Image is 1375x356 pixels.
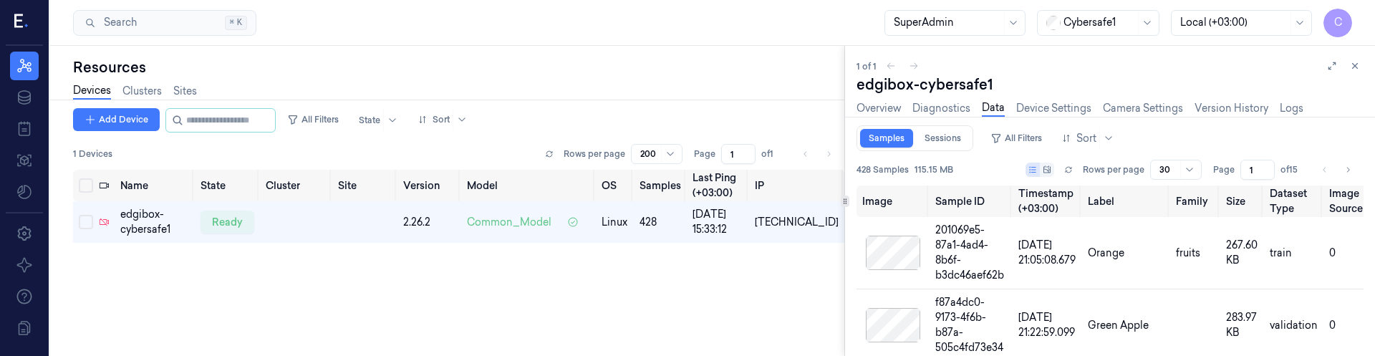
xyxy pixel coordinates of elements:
a: Overview [857,101,901,116]
div: f87a4dc0-9173-4f6b-b87a-505c4fd73e34 [935,295,1007,355]
span: Common_Model [467,215,551,230]
button: Go to next page [1338,160,1358,180]
div: 201069e5-87a1-4ad4-8b6f-b3dc46aef62b [935,223,1007,283]
th: Version [397,170,461,201]
div: ready [201,211,254,234]
td: Orange [1082,217,1170,289]
th: Cluster [260,170,332,201]
th: Sample ID [930,186,1013,217]
span: 1 Devices [73,148,112,160]
button: Add Device [73,108,160,131]
div: [DATE] 15:33:12 [693,207,743,237]
td: fruits [1170,217,1220,289]
span: of 1 [761,148,784,160]
div: 2.26.2 [403,215,455,230]
div: 428 [640,215,681,230]
th: Site [332,170,397,201]
button: All Filters [281,108,344,131]
span: Search [98,15,137,30]
span: 115.15 MB [915,163,953,176]
a: Camera Settings [1103,101,1183,116]
div: Resources [73,57,844,77]
a: Devices [73,83,111,100]
a: Samples [860,129,913,148]
button: C [1323,9,1352,37]
th: Timestamp (+03:00) [1013,186,1082,217]
a: Version History [1195,101,1268,116]
div: edgibox-cybersafe1 [120,207,189,237]
button: Search⌘K [73,10,256,36]
a: Logs [1280,101,1303,116]
th: Model [461,170,596,201]
a: Sites [173,84,197,99]
span: Page [1213,163,1235,176]
div: [TECHNICAL_ID] [755,215,839,230]
th: Family [1170,186,1220,217]
td: 0 [1323,217,1369,289]
nav: pagination [796,144,839,164]
td: train [1264,217,1323,289]
th: Samples [634,170,687,201]
p: linux [602,215,628,230]
th: Last Ping (+03:00) [687,170,749,201]
td: 267.60 KB [1220,217,1264,289]
th: Label [1082,186,1170,217]
th: State [195,170,260,201]
div: edgibox-cybersafe1 [857,74,1364,95]
th: Image [857,186,929,217]
span: of 15 [1280,163,1303,176]
a: Sessions [916,129,970,148]
th: Size [1220,186,1264,217]
a: Diagnostics [912,101,970,116]
span: Page [694,148,715,160]
th: OS [596,170,634,201]
nav: pagination [1315,160,1358,180]
p: Rows per page [1083,163,1144,176]
span: 428 Samples [857,163,909,176]
p: Rows per page [564,148,625,160]
a: Device Settings [1016,101,1091,116]
button: All Filters [985,127,1048,150]
span: 1 of 1 [857,60,877,72]
th: IP [749,170,844,201]
th: Name [115,170,195,201]
a: Clusters [122,84,162,99]
th: Image Source [1323,186,1369,217]
a: Data [982,100,1005,117]
span: [DATE] 21:22:59.099 [1018,311,1075,339]
button: Select all [79,178,93,193]
th: Dataset Type [1264,186,1323,217]
span: [DATE] 21:05:08.679 [1018,239,1076,266]
button: Select row [79,215,93,229]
